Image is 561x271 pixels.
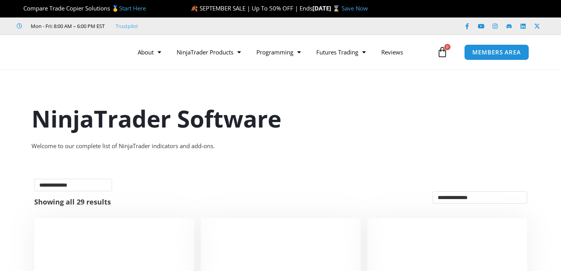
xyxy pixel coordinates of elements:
h1: NinjaTrader Software [32,102,529,135]
a: Reviews [373,43,411,61]
a: Save Now [342,4,368,12]
span: Compare Trade Copier Solutions 🥇 [17,4,146,12]
img: LogoAI | Affordable Indicators – NinjaTrader [25,38,109,66]
a: 0 [425,41,459,63]
span: 0 [444,44,451,50]
select: Shop order [433,191,527,204]
div: Welcome to our complete list of NinjaTrader indicators and add-ons. [32,141,529,152]
img: 🏆 [17,5,23,11]
a: NinjaTrader Products [169,43,249,61]
span: Mon - Fri: 8:00 AM – 6:00 PM EST [29,21,105,31]
a: Futures Trading [309,43,373,61]
span: 🍂 SEPTEMBER SALE | Up To 50% OFF | Ends [191,4,312,12]
p: Showing all 29 results [34,198,111,205]
a: MEMBERS AREA [464,44,529,60]
span: MEMBERS AREA [472,49,521,55]
nav: Menu [130,43,435,61]
a: Trustpilot [116,21,138,31]
a: About [130,43,169,61]
strong: [DATE] ⌛ [312,4,342,12]
a: Programming [249,43,309,61]
a: Start Here [119,4,146,12]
